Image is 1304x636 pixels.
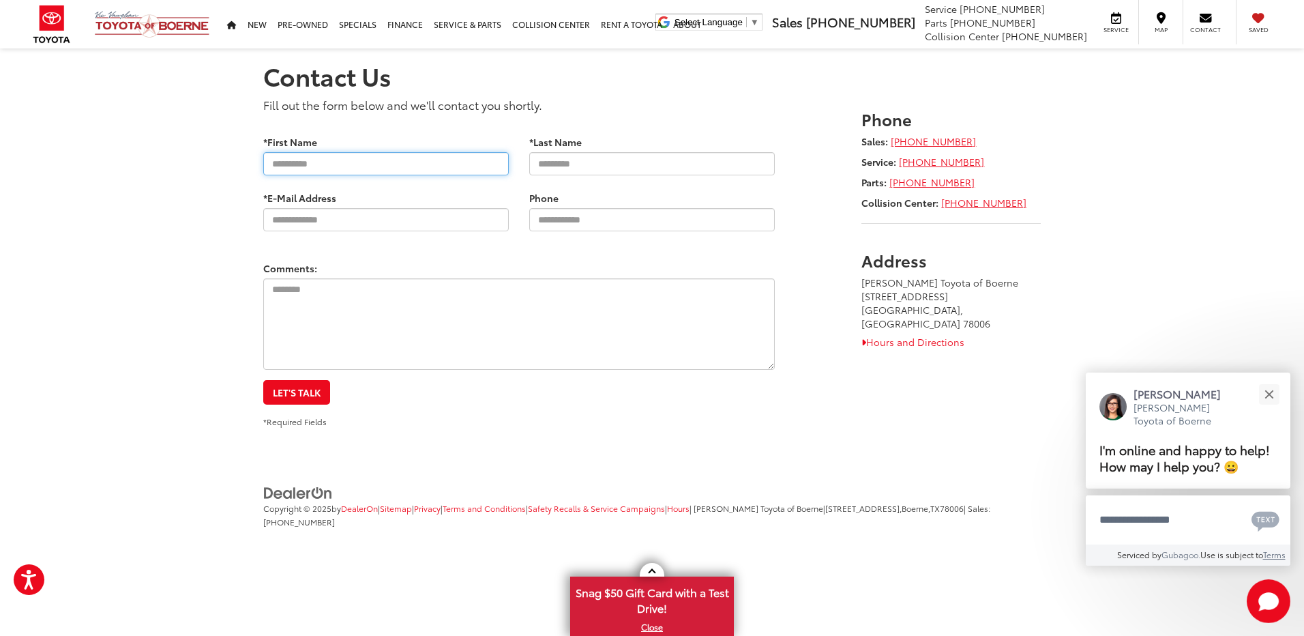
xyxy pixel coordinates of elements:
[925,29,999,43] span: Collision Center
[823,502,964,514] span: |
[1146,25,1176,34] span: Map
[889,175,975,189] a: [PHONE_NUMBER]
[1263,549,1286,560] a: Terms
[861,175,887,189] strong: Parts:
[528,502,665,514] a: Safety Recalls & Service Campaigns, Opens in a new tab
[378,502,412,514] span: |
[806,13,915,31] span: [PHONE_NUMBER]
[861,110,1041,128] h3: Phone
[529,135,582,149] label: *Last Name
[263,502,331,514] span: Copyright © 2025
[263,416,327,427] small: *Required Fields
[861,335,964,349] a: Hours and Directions
[441,502,526,514] span: |
[1086,495,1290,545] textarea: Type your message
[750,17,759,27] span: ▼
[263,486,333,501] img: DealerOn
[1243,25,1273,34] span: Saved
[861,196,938,209] strong: Collision Center:
[960,2,1045,16] span: [PHONE_NUMBER]
[263,516,335,527] span: [PHONE_NUMBER]
[930,502,940,514] span: TX
[263,380,330,405] button: Let's Talk
[1133,386,1234,401] p: [PERSON_NAME]
[263,485,333,499] a: DealerOn
[1002,29,1087,43] span: [PHONE_NUMBER]
[667,502,690,514] a: Hours
[861,251,1041,269] h3: Address
[1247,579,1290,623] svg: Start Chat
[902,502,930,514] span: Boerne,
[1190,25,1221,34] span: Contact
[940,502,964,514] span: 78006
[263,96,775,113] p: Fill out the form below and we'll contact you shortly.
[891,134,976,148] a: [PHONE_NUMBER]
[1247,504,1284,535] button: Chat with SMS
[1200,549,1263,560] span: Use is subject to
[690,502,823,514] span: | [PERSON_NAME] Toyota of Boerne
[665,502,690,514] span: |
[1251,510,1279,532] svg: Text
[380,502,412,514] a: Sitemap
[443,502,526,514] a: Terms and Conditions
[529,191,559,205] label: Phone
[1254,379,1284,409] button: Close
[94,10,210,38] img: Vic Vaughan Toyota of Boerne
[675,17,743,27] span: Select Language
[1133,401,1234,428] p: [PERSON_NAME] Toyota of Boerne
[412,502,441,514] span: |
[263,261,317,275] label: Comments:
[1161,549,1200,560] a: Gubagoo.
[1247,579,1290,623] button: Toggle Chat Window
[941,196,1026,209] a: [PHONE_NUMBER]
[263,62,1041,89] h1: Contact Us
[861,134,888,148] strong: Sales:
[899,155,984,169] a: [PHONE_NUMBER]
[861,155,896,169] strong: Service:
[414,502,441,514] a: Privacy
[526,502,665,514] span: |
[331,502,378,514] span: by
[341,502,378,514] a: DealerOn Home Page
[1117,549,1161,560] span: Serviced by
[772,13,803,31] span: Sales
[861,276,1041,330] address: [PERSON_NAME] Toyota of Boerne [STREET_ADDRESS] [GEOGRAPHIC_DATA], [GEOGRAPHIC_DATA] 78006
[1099,440,1270,475] span: I'm online and happy to help! How may I help you? 😀
[572,578,732,620] span: Snag $50 Gift Card with a Test Drive!
[263,191,336,205] label: *E-Mail Address
[925,2,957,16] span: Service
[925,16,947,29] span: Parts
[746,17,747,27] span: ​
[825,502,902,514] span: [STREET_ADDRESS],
[1086,373,1290,566] div: Close[PERSON_NAME][PERSON_NAME] Toyota of BoerneI'm online and happy to help! How may I help you?...
[950,16,1035,29] span: [PHONE_NUMBER]
[263,135,317,149] label: *First Name
[675,17,759,27] a: Select Language​
[1101,25,1131,34] span: Service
